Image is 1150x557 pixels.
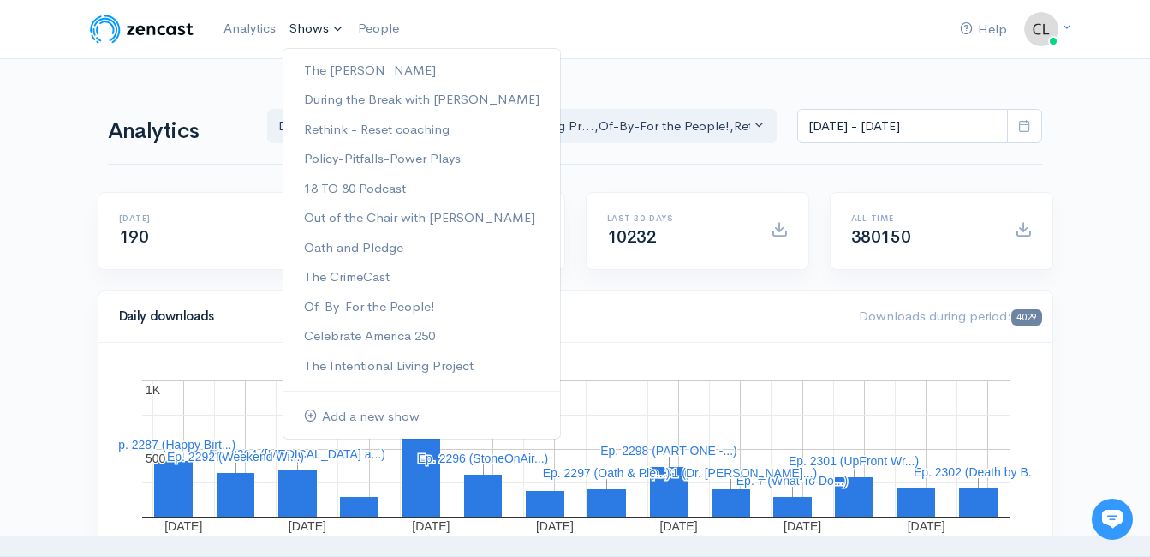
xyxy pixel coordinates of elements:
text: Ep. 7 (What To Do...) [736,474,847,488]
a: During the Break with [PERSON_NAME] [283,85,560,115]
h1: Analytics [108,119,247,144]
div: During the Break with Cli... , The Intentional Living Pr... , Of-By-For the People! , Rethink - R... [278,117,751,136]
h1: Hi 👋 [26,83,317,111]
a: The [PERSON_NAME] [283,56,560,86]
h4: Daily downloads [119,309,839,324]
input: Search articles [50,322,306,356]
img: ... [1024,12,1058,46]
svg: A chart. [119,363,1032,535]
a: Policy-Pitfalls-Power Plays [283,144,560,174]
text: Ep. 2298 (PART ONE -...) [600,444,737,458]
h6: Last 30 days [607,213,750,223]
a: The Intentional Living Project [283,351,560,381]
iframe: gist-messenger-bubble-iframe [1092,499,1133,540]
h6: All time [851,213,994,223]
a: Of-By-For the People! [283,292,560,322]
text: Ep. 2292 (Weekend Wi...) [166,450,303,464]
text: Ep. 2297 (Oath & Ple...) [542,466,670,480]
ul: Shows [283,48,561,440]
span: Downloads during period: [859,308,1041,324]
text: Ep. 2296 (StoneOnAir...) [417,452,548,465]
text: 500 [146,452,166,465]
span: 10232 [607,226,657,248]
text: [DATE] [907,519,944,533]
img: ZenCast Logo [87,12,196,46]
h6: [DATE] [119,213,262,223]
a: People [351,10,406,47]
text: Ep. 2301 (UpFront Wr...) [788,454,918,468]
text: [DATE] [535,519,573,533]
input: analytics date range selector [797,109,1008,144]
span: 4029 [1011,309,1041,326]
text: Ep. 31 (Dr. [PERSON_NAME]...) [643,466,816,480]
span: 190 [119,226,149,248]
a: 18 TO 80 Podcast [283,174,560,204]
text: [DATE] [288,519,325,533]
a: Oath and Pledge [283,233,560,263]
span: New conversation [110,237,206,251]
a: The CrimeCast [283,262,560,292]
a: Help [953,11,1014,48]
text: [DATE] [659,519,697,533]
text: Ep. 2302 (Death by B...) [913,465,1041,479]
a: Add a new show [283,402,560,432]
button: New conversation [27,227,316,261]
h2: Just let us know if you need anything and we'll be happy to help! 🙂 [26,114,317,196]
text: [DATE] [164,519,202,533]
text: 1K [146,383,161,397]
text: [DATE] [412,519,450,533]
text: Ep. 2287 (Happy Birt...) [110,438,235,452]
a: Analytics [217,10,283,47]
p: Find an answer quickly [23,294,319,314]
button: During the Break with Cli..., The Intentional Living Pr..., Of-By-For the People!, Rethink - Rese... [267,109,778,144]
text: Ep. 2294 ([MEDICAL_DATA] a...) [209,447,385,461]
span: 380150 [851,226,911,248]
a: Celebrate America 250 [283,321,560,351]
a: Out of the Chair with [PERSON_NAME] [283,203,560,233]
a: Rethink - Reset coaching [283,115,560,145]
text: [DATE] [784,519,821,533]
a: Shows [283,10,351,48]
